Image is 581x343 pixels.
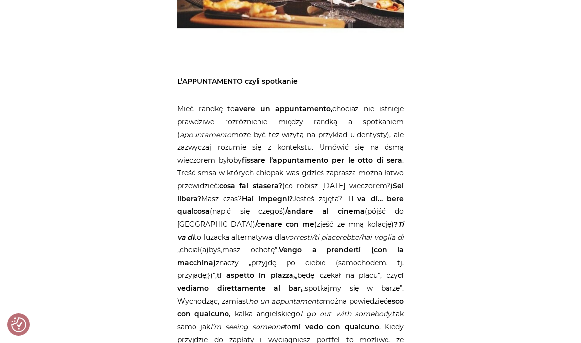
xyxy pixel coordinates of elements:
[177,271,404,293] strong: ci vediamo direttamente al bar,
[285,207,329,216] strong: /andare al
[177,207,210,216] strong: qualcosa
[11,317,26,332] button: Preferencje co do zgód
[255,220,299,229] strong: /cenare con
[177,297,404,318] strong: esco con qualcuno
[249,297,323,306] em: ho un appuntamento
[219,181,282,190] strong: cosa fai stasera?
[242,194,292,203] strong: Hai impegni?
[11,317,26,332] img: Revisit consent button
[300,309,393,318] em: I go out with somebody,
[277,245,279,254] i: .
[177,181,404,203] strong: Sei libera?
[221,245,222,254] i: ,
[338,207,365,216] strong: cinema
[177,77,298,86] strong: L’APPUNTAMENTO czyli spotkanie
[177,245,404,267] strong: Vengo a prenderti (con la macchina)
[235,104,332,113] strong: avere un appuntamento,
[180,130,231,139] em: appuntamento
[177,233,404,254] em: vorresti/ti piacerebbe/hai voglia di „
[351,194,404,203] strong: i va di… bere
[242,156,402,165] strong: fissare l’appuntamento per le otto di sera
[210,322,284,331] em: I’m seeing someone
[177,220,404,241] strong: ?
[217,271,295,280] strong: ti aspetto in piazza,
[177,220,404,241] em: Ti va di
[302,220,314,229] strong: me
[291,322,379,331] strong: mi vedo con qualcuno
